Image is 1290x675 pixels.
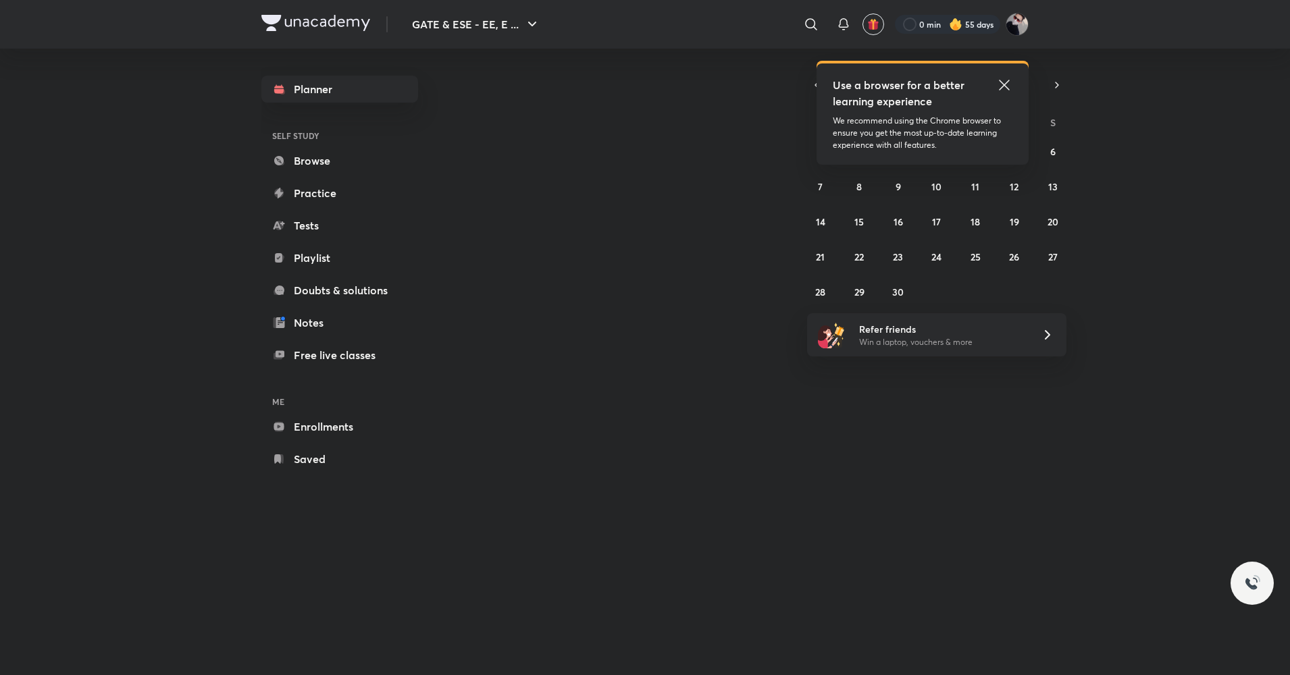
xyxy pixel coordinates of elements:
abbr: September 9, 2025 [896,180,901,193]
abbr: September 6, 2025 [1050,145,1056,158]
button: September 13, 2025 [1042,175,1064,197]
a: Playlist [261,244,418,271]
abbr: September 20, 2025 [1048,215,1058,228]
abbr: September 13, 2025 [1048,180,1058,193]
p: We recommend using the Chrome browser to ensure you get the most up-to-date learning experience w... [833,115,1012,151]
button: September 30, 2025 [887,281,909,302]
a: Saved [261,446,418,473]
abbr: September 24, 2025 [931,250,941,263]
img: avatar [867,18,879,30]
h6: ME [261,390,418,413]
p: Win a laptop, vouchers & more [859,336,1025,348]
button: September 18, 2025 [964,211,986,232]
img: Ashutosh Tripathi [1006,13,1029,36]
h5: Use a browser for a better learning experience [833,77,967,109]
abbr: September 30, 2025 [892,286,904,298]
button: avatar [862,13,884,35]
button: September 26, 2025 [1004,246,1025,267]
abbr: September 26, 2025 [1009,250,1019,263]
abbr: September 29, 2025 [854,286,865,298]
h6: Refer friends [859,322,1025,336]
button: September 6, 2025 [1042,140,1064,162]
button: September 17, 2025 [926,211,948,232]
abbr: September 7, 2025 [818,180,823,193]
button: September 29, 2025 [848,281,870,302]
button: September 25, 2025 [964,246,986,267]
abbr: September 10, 2025 [931,180,941,193]
button: September 28, 2025 [810,281,831,302]
abbr: Saturday [1050,116,1056,129]
abbr: September 17, 2025 [932,215,941,228]
button: September 21, 2025 [810,246,831,267]
button: September 16, 2025 [887,211,909,232]
img: streak [949,18,962,31]
a: Practice [261,180,418,207]
button: September 12, 2025 [1004,175,1025,197]
abbr: September 16, 2025 [894,215,903,228]
button: September 15, 2025 [848,211,870,232]
h6: SELF STUDY [261,124,418,147]
button: September 20, 2025 [1042,211,1064,232]
abbr: September 11, 2025 [971,180,979,193]
button: September 27, 2025 [1042,246,1064,267]
abbr: September 19, 2025 [1010,215,1019,228]
button: September 8, 2025 [848,175,870,197]
button: September 7, 2025 [810,175,831,197]
abbr: September 21, 2025 [816,250,825,263]
button: September 14, 2025 [810,211,831,232]
abbr: September 27, 2025 [1048,250,1058,263]
button: September 24, 2025 [926,246,948,267]
a: Doubts & solutions [261,277,418,304]
img: Company Logo [261,15,370,31]
button: September 9, 2025 [887,175,909,197]
button: September 23, 2025 [887,246,909,267]
a: Notes [261,309,418,336]
a: Company Logo [261,15,370,34]
abbr: September 25, 2025 [971,250,981,263]
a: Planner [261,76,418,103]
abbr: September 23, 2025 [893,250,903,263]
a: Enrollments [261,413,418,440]
a: Tests [261,212,418,239]
abbr: September 22, 2025 [854,250,864,263]
abbr: September 14, 2025 [816,215,825,228]
abbr: September 28, 2025 [815,286,825,298]
a: Free live classes [261,342,418,369]
button: GATE & ESE - EE, E ... [404,11,548,38]
button: September 19, 2025 [1004,211,1025,232]
button: September 22, 2025 [848,246,870,267]
abbr: September 8, 2025 [856,180,862,193]
img: ttu [1244,575,1260,591]
abbr: September 18, 2025 [971,215,980,228]
abbr: September 15, 2025 [854,215,864,228]
a: Browse [261,147,418,174]
button: September 10, 2025 [926,175,948,197]
abbr: September 12, 2025 [1010,180,1018,193]
button: September 11, 2025 [964,175,986,197]
img: referral [818,321,845,348]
